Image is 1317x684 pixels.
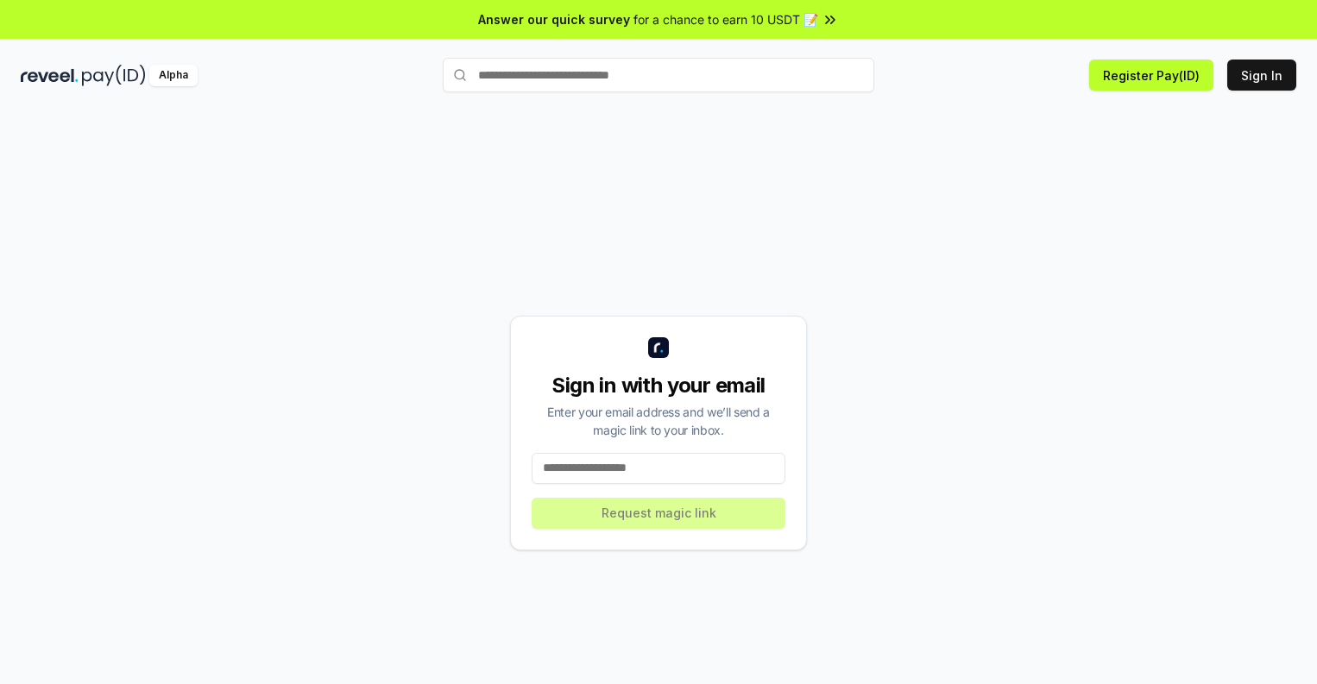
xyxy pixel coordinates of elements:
button: Register Pay(ID) [1089,60,1213,91]
img: pay_id [82,65,146,86]
div: Enter your email address and we’ll send a magic link to your inbox. [532,403,785,439]
span: for a chance to earn 10 USDT 📝 [633,10,818,28]
span: Answer our quick survey [478,10,630,28]
img: reveel_dark [21,65,79,86]
div: Alpha [149,65,198,86]
div: Sign in with your email [532,372,785,399]
button: Sign In [1227,60,1296,91]
img: logo_small [648,337,669,358]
